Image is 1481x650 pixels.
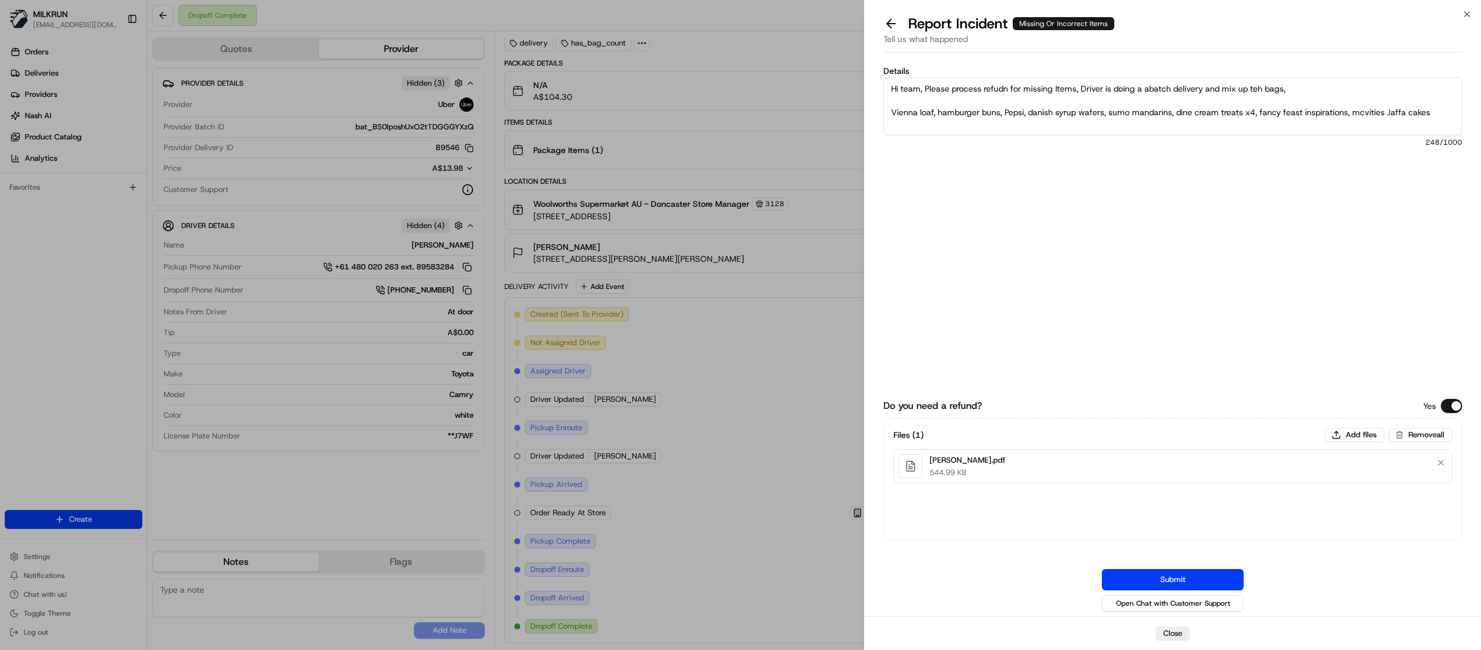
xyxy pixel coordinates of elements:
label: Details [883,67,1462,75]
button: Remove file [1433,454,1449,471]
div: Missing Or Incorrect Items [1013,17,1114,30]
p: [PERSON_NAME].pdf [929,454,1005,466]
button: Submit [1102,569,1244,590]
p: Yes [1423,400,1436,412]
button: Close [1156,626,1190,641]
textarea: Hi team, Please process refudn for missing Items, Driver is doing a abatch delivery and mix up te... [883,77,1462,135]
p: Report Incident [908,14,1114,33]
div: Tell us what happened [883,33,1462,53]
label: Do you need a refund? [883,399,982,413]
button: Open Chat with Customer Support [1102,595,1244,612]
h3: Files ( 1 ) [893,429,924,441]
p: 544.99 KB [929,467,1005,478]
button: Add files [1325,428,1384,442]
button: Removeall [1389,428,1452,442]
span: 248 /1000 [883,138,1462,147]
